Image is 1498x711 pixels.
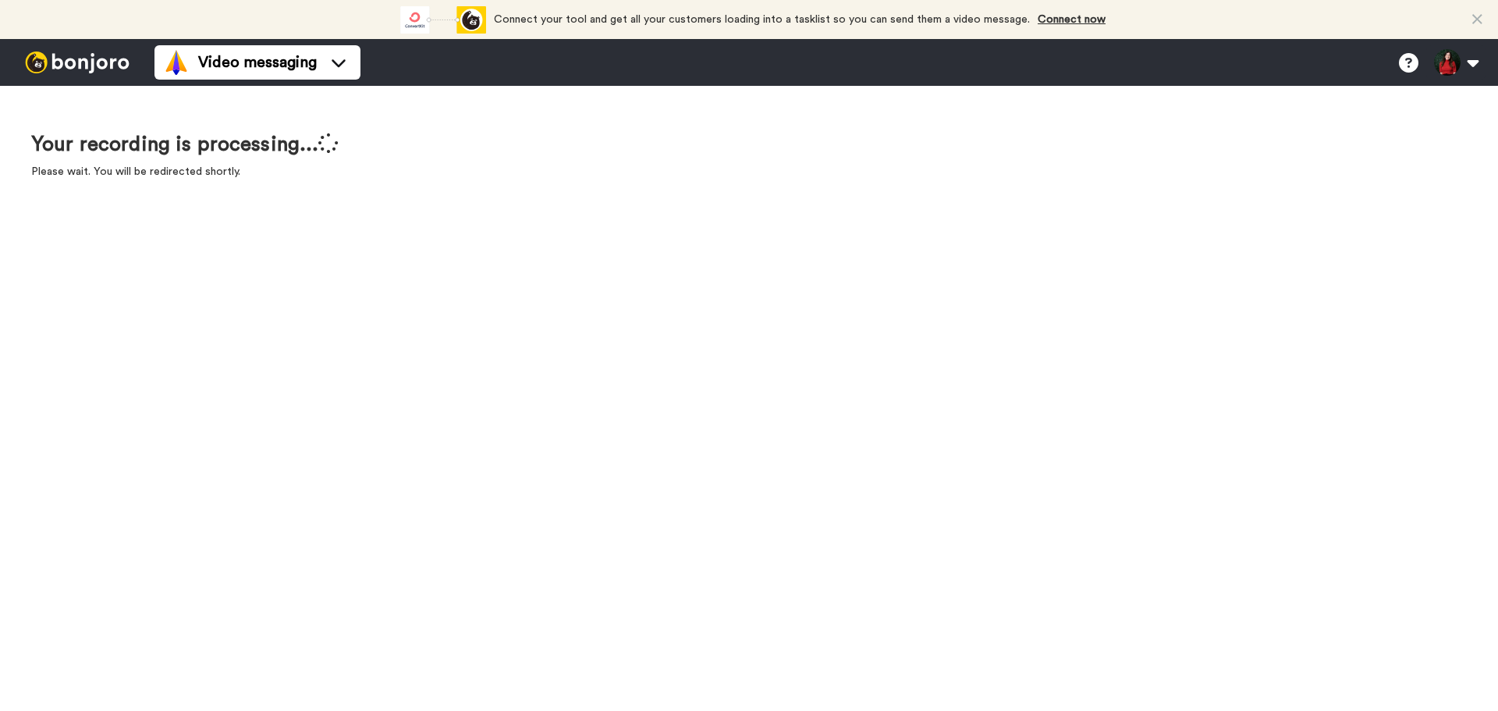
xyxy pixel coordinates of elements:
h1: Your recording is processing... [31,133,339,156]
span: Connect your tool and get all your customers loading into a tasklist so you can send them a video... [494,14,1030,25]
span: Video messaging [198,52,317,73]
img: bj-logo-header-white.svg [19,52,136,73]
img: vm-color.svg [164,50,189,75]
div: animation [400,6,486,34]
p: Please wait. You will be redirected shortly. [31,164,339,180]
a: Connect now [1038,14,1106,25]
